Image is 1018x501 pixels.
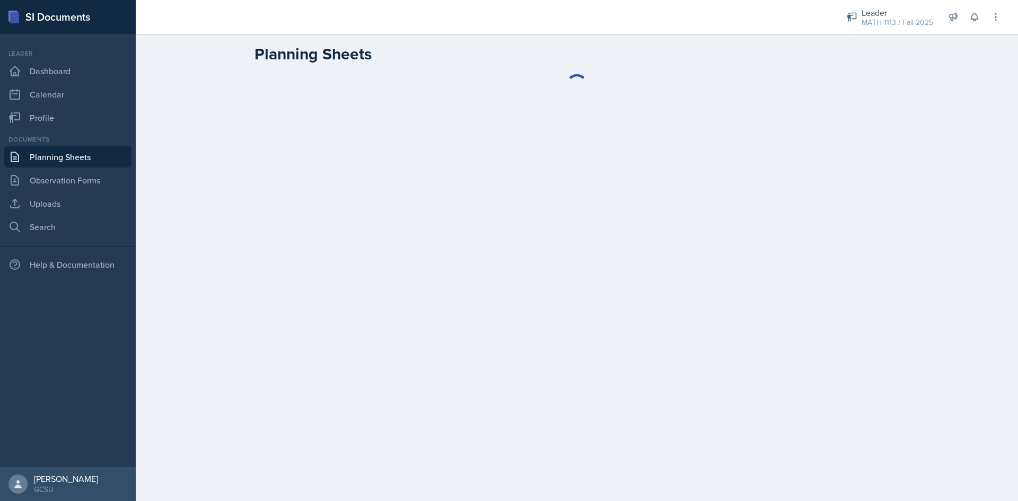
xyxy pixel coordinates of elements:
a: Dashboard [4,60,131,82]
div: MATH 1113 / Fall 2025 [862,17,933,28]
a: Planning Sheets [4,146,131,168]
div: [PERSON_NAME] [34,473,98,484]
div: GCSU [34,484,98,495]
a: Search [4,216,131,238]
div: Leader [862,6,933,19]
h2: Planning Sheets [254,45,372,64]
a: Calendar [4,84,131,105]
div: Leader [4,49,131,58]
a: Uploads [4,193,131,214]
div: Help & Documentation [4,254,131,275]
div: Documents [4,135,131,144]
a: Profile [4,107,131,128]
a: Observation Forms [4,170,131,191]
